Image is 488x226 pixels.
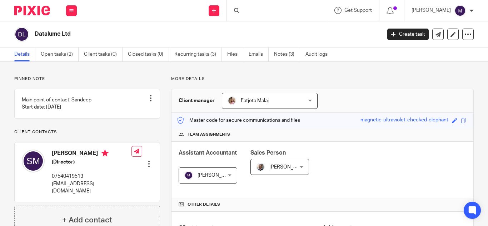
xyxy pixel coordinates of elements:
div: magnetic-ultraviolet-checked-elephant [360,116,448,125]
img: Pixie [14,6,50,15]
img: svg%3E [454,5,466,16]
p: Pinned note [14,76,160,82]
a: Details [14,47,35,61]
h5: (Director) [52,159,131,166]
h4: [PERSON_NAME] [52,150,131,159]
span: [PERSON_NAME] [198,173,237,178]
a: Notes (3) [274,47,300,61]
a: Client tasks (0) [84,47,123,61]
p: [EMAIL_ADDRESS][DOMAIN_NAME] [52,180,131,195]
h2: Datalume Ltd [35,30,308,38]
span: Sales Person [250,150,286,156]
img: MicrosoftTeams-image%20(5).png [228,96,236,105]
a: Create task [387,29,429,40]
a: Audit logs [305,47,333,61]
p: 07540419513 [52,173,131,180]
img: svg%3E [184,171,193,180]
span: Other details [188,202,220,207]
i: Primary [101,150,109,157]
img: Matt%20Circle.png [256,163,265,171]
img: svg%3E [14,27,29,42]
p: [PERSON_NAME] [412,7,451,14]
span: Fatjeta Malaj [241,98,269,103]
h4: + Add contact [62,215,112,226]
a: Recurring tasks (3) [174,47,222,61]
a: Files [227,47,243,61]
span: Get Support [344,8,372,13]
span: Team assignments [188,132,230,137]
a: Open tasks (2) [41,47,79,61]
span: [PERSON_NAME] [269,165,309,170]
h3: Client manager [179,97,215,104]
span: Assistant Accountant [179,150,237,156]
p: Master code for secure communications and files [177,117,300,124]
a: Closed tasks (0) [128,47,169,61]
p: Client contacts [14,129,160,135]
img: svg%3E [22,150,45,172]
p: More details [171,76,474,82]
a: Emails [249,47,269,61]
